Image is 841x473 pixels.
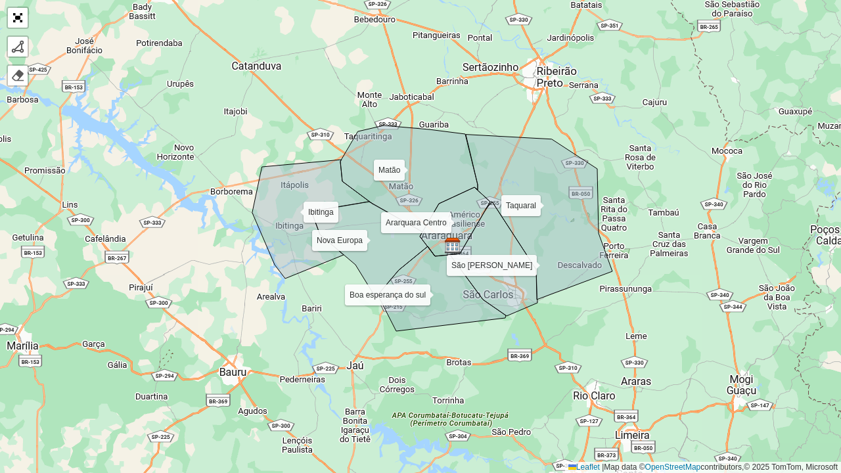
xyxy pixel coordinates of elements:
div: Map data © contributors,© 2025 TomTom, Microsoft [565,462,841,473]
img: Marker [444,237,461,254]
a: Leaflet [568,462,600,472]
div: Desenhar um polígono [8,37,28,56]
span: | [602,462,604,472]
div: Remover camada(s) [8,66,28,85]
a: OpenStreetMap [645,462,701,472]
a: Abrir mapa em tela cheia [8,8,28,28]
